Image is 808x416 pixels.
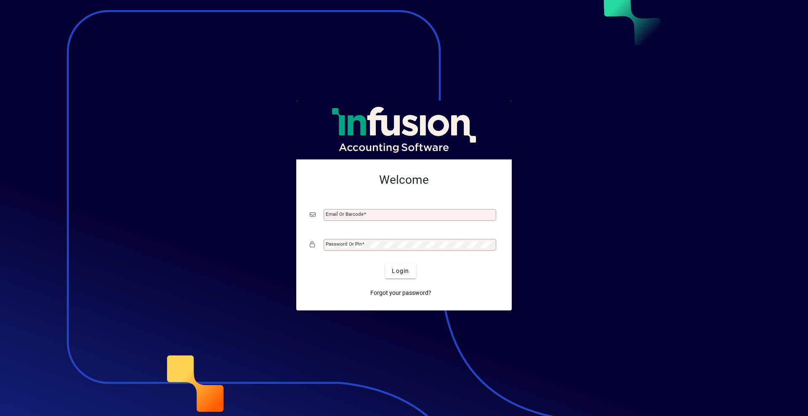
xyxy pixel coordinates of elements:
[326,211,364,217] mat-label: Email or Barcode
[326,241,362,247] mat-label: Password or Pin
[385,263,416,278] button: Login
[310,173,498,187] h2: Welcome
[392,267,409,276] span: Login
[367,285,435,300] a: Forgot your password?
[370,289,431,297] span: Forgot your password?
